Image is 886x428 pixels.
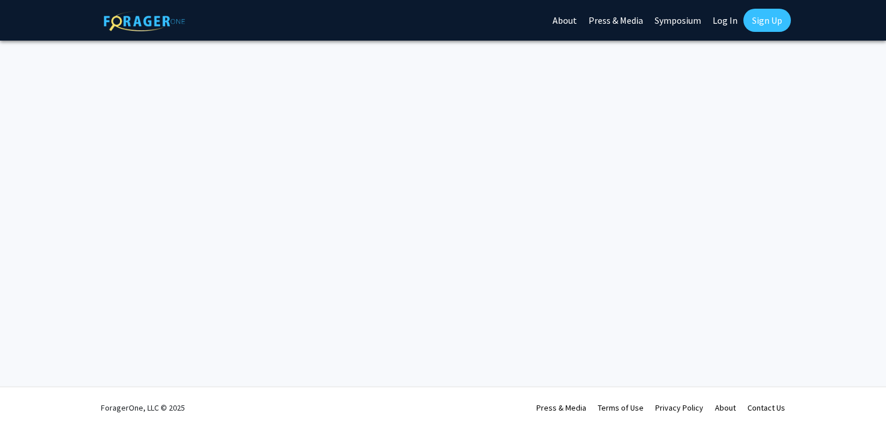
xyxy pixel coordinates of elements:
[101,387,185,428] div: ForagerOne, LLC © 2025
[747,402,785,413] a: Contact Us
[655,402,703,413] a: Privacy Policy
[715,402,736,413] a: About
[536,402,586,413] a: Press & Media
[598,402,644,413] a: Terms of Use
[104,11,185,31] img: ForagerOne Logo
[743,9,791,32] a: Sign Up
